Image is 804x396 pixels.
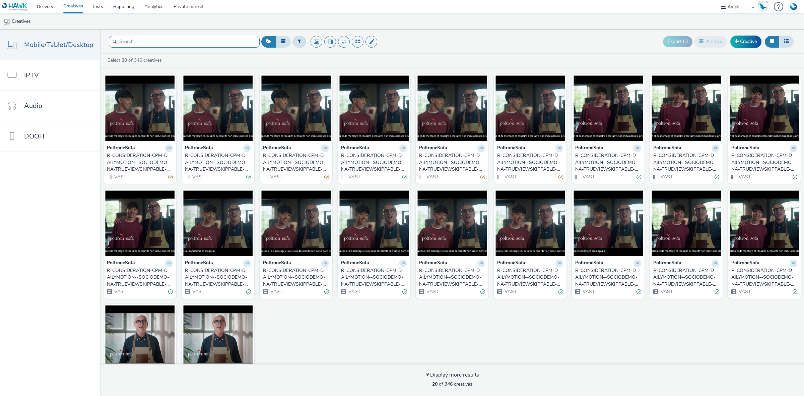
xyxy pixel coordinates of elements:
span: VAST [582,174,595,180]
strong: 20 [122,57,127,63]
div: Valid [324,288,329,295]
span: VAST [270,288,282,295]
a: R-CONSIDERATION-CPM-DAILYMOTION--SOCIODEMO-NA-TRUEVIEWSKIPPABLE-1x1-Multidevice-15s_PROMO_W42_V1_... [497,152,563,173]
span: VAST [348,288,360,295]
div: R-CONSIDERATION-CPM-DAILYMOTION--SOCIODEMO-NA-TRUEVIEWSKIPPABLE-1x1-Multidevice-15s_W42_V2_PROMO_... [263,152,326,173]
strong: PoltroneSofa [497,145,525,152]
span: VAST [660,174,673,180]
span: VAST [114,288,126,295]
div: R-CONSIDERATION-CPM-DAILYMOTION--SOCIODEMO-NA-TRUEVIEWSKIPPABLE-1x1-Multidevice-15s_PROMO_W42_V1_... [497,152,560,173]
div: Partially valid [480,173,485,180]
div: Valid [793,173,797,180]
img: R-CONSIDERATION-CPM-DAILYMOTION--SOCIODEMO-NA-TRUEVIEWSKIPPABLE-1x1-Multidevice-15s_PROMO_W42_V2_... [417,75,487,141]
span: VAST [348,174,360,180]
img: mobile [3,18,10,25]
a: Hawk Academy [758,1,770,12]
img: R-CONSIDERATION-CPM-DAILYMOTION--SOCIODEMO-NA-TRUEVIEWSKIPPABLE-1x1-Multidevice-15s_W42_V2_STORE_... [105,75,175,141]
img: R-CONSIDERATION-CPM-DAILYMOTION--SOCIODEMO-NA-TRUEVIEWSKIPPABLE-1x1-Multidevice-15s_W42_V1_PROMO_... [339,75,409,141]
div: Valid [402,173,407,180]
a: R-CONSIDERATION-CPM-DAILYMOTION--SOCIODEMO-NA-TRUEVIEWSKIPPABLE-1x1-Multidevice-15s_STORE_W41_V1_... [653,152,719,173]
div: R-CONSIDERATION-CPM-DAILYMOTION--SOCIODEMO-NA-TRUEVIEWSKIPPABLE-1x1-Multidevice-15s_W42_V1_STORE_... [185,152,248,173]
div: R-CONSIDERATION-CPM-DAILYMOTION--SOCIODEMO-NA-TRUEVIEWSKIPPABLE-1x1-Multidevice-15s_[DATE]_W39_Store [731,267,795,288]
img: R-CONSIDERATION-CPM-DAILYMOTION--SOCIODEMO-NA-TRUEVIEWSKIPPABLE-1x1-Multidevice-15s_PROMO_W41_V1_... [105,190,175,256]
button: Table [779,36,794,47]
div: Partially valid [558,173,563,180]
span: VAST [582,288,595,295]
div: R-CONSIDERATION-CPM-DAILYMOTION--SOCIODEMO-NA-TRUEVIEWSKIPPABLE-1x1-Multidevice-15s_W42_V2_STORE_... [107,152,170,173]
span: Audio [24,101,42,111]
div: Valid [246,173,251,180]
strong: PoltroneSofa [731,260,759,267]
a: R-CONSIDERATION-CPM-DAILYMOTION--SOCIODEMO-NA-TRUEVIEWSKIPPABLE-1x1-Multidevice-15s-V1_2025-09-29... [497,267,563,288]
img: Hawk Academy [758,1,768,12]
a: R-CONSIDERATION-CPM-DAILYMOTION--SOCIODEMO-NA-TRUEVIEWSKIPPABLE-1x1-Multidevice-15s_PROMO_W42_V2_... [419,152,485,173]
span: VAST [114,174,126,180]
img: R-CONSIDERATION-CPM-DAILYMOTION--SOCIODEMO-NA-TRUEVIEWSKIPPABLE-1x1-Multidevice-15s_STORE_W41_V1_... [652,75,721,141]
div: Valid [480,288,485,295]
img: R-CONSIDERATION-CPM-DAILYMOTION--SOCIODEMO-NA-TRUEVIEWSKIPPABLE-1x1-Multidevice-15s-V1_2025-09-29... [261,190,331,256]
strong: PoltroneSofa [185,260,213,267]
span: DOOH [24,131,44,141]
div: Valid [715,173,719,180]
img: R-CONSIDERATION-CPM-DAILYMOTION--SOCIODEMO-NA-TRUEVIEWSKIPPABLE-1x1-Multidevice-15s_STORE_W41_V2_... [574,75,643,141]
strong: PoltroneSofa [341,260,369,267]
a: R-CONSIDERATION-CPM-DAILYMOTION--SOCIODEMO-NA-TRUEVIEWSKIPPABLE-1x1-Multidevice-15s_PROMO_W41_V1_... [107,267,173,288]
a: R-CONSIDERATION-CPM-DAILYMOTION--SOCIODEMO-NA-TRUEVIEWSKIPPABLE-1x1-Multidevice-15s_W42_V2_PROMO_... [263,152,329,173]
div: R-CONSIDERATION-CPM-DAILYMOTION--SOCIODEMO-NA-TRUEVIEWSKIPPABLE-1x1-Multidevice-15s_[DATE]_W39_Promo [653,267,717,288]
button: Grid [765,36,779,47]
span: VAST [270,174,282,180]
div: R-CONSIDERATION-CPM-DAILYMOTION--SOCIODEMO-NA-TRUEVIEWSKIPPABLE-1x1-Multidevice-15s-V2_2025-09-29... [419,267,482,288]
div: Valid [715,288,719,295]
div: Valid [558,288,563,295]
div: R-CONSIDERATION-CPM-DAILYMOTION--SOCIODEMO-NA-TRUEVIEWSKIPPABLE-1x1-Multidevice-15s-V1_2025-09-29... [263,267,326,288]
a: R-CONSIDERATION-CPM-DAILYMOTION--SOCIODEMO-NA-TRUEVIEWSKIPPABLE-1x1-Multidevice-15s_W42_V1_STORE_... [185,152,251,173]
strong: PoltroneSofa [653,145,681,152]
span: VAST [426,174,439,180]
div: Valid [402,288,407,295]
a: R-CONSIDERATION-CPM-DAILYMOTION--SOCIODEMO-NA-TRUEVIEWSKIPPABLE-1x1-Multidevice-30s_[DATE]_W40_STORE [185,267,251,288]
span: VAST [738,288,751,295]
strong: PoltroneSofa [107,260,135,267]
a: R-CONSIDERATION-CPM-DAILYMOTION--SOCIODEMO-NA-TRUEVIEWSKIPPABLE-1x1-Multidevice-15s_[DATE]_W39_Store [731,267,797,288]
div: Valid [793,288,797,295]
span: VAST [738,174,751,180]
strong: PoltroneSofa [731,145,759,152]
img: R-NOTORIETE-CPM-FREEWHEEL--CUSTOM-DataShopper-PREROLL-1x1-Multidevice-15s-$427404067$-P-PREROLL-1... [105,305,175,371]
div: Display more results [425,371,479,379]
strong: PoltroneSofa [263,145,291,152]
button: Export ID [663,36,692,47]
img: R-CONSIDERATION-CPM-DAILYMOTION--SOCIODEMO-NA-TRUEVIEWSKIPPABLE-1x1-Multidevice-15s-V2_2025-09-29... [417,190,487,256]
div: R-CONSIDERATION-CPM-DAILYMOTION--SOCIODEMO-NA-TRUEVIEWSKIPPABLE-1x1-Multidevice-15s-V2_2025-09-29... [341,267,404,288]
span: VAST [192,174,204,180]
div: R-CONSIDERATION-CPM-DAILYMOTION--SOCIODEMO-NA-TRUEVIEWSKIPPABLE-1x1-Multidevice-15s_PROMO_W42_V2_... [419,152,482,173]
div: Valid [636,288,641,295]
span: VAST [192,288,204,295]
span: VAST [660,288,673,295]
a: R-CONSIDERATION-CPM-DAILYMOTION--SOCIODEMO-NA-TRUEVIEWSKIPPABLE-1x1-Multidevice-15s_[DATE]_W39_Promo [653,267,719,288]
div: R-CONSIDERATION-CPM-DAILYMOTION--SOCIODEMO-NA-TRUEVIEWSKIPPABLE-1x1-Multidevice-30s_[DATE]_W40_PROMO [575,267,639,288]
img: undefined Logo [2,3,27,11]
a: R-CONSIDERATION-CPM-DAILYMOTION--SOCIODEMO-NA-TRUEVIEWSKIPPABLE-1x1-Multidevice-15s_PROMO_W41_V2_... [731,152,797,173]
a: R-CONSIDERATION-CPM-DAILYMOTION--SOCIODEMO-NA-TRUEVIEWSKIPPABLE-1x1-Multidevice-15s-V2_2025-09-29... [419,267,485,288]
div: R-CONSIDERATION-CPM-DAILYMOTION--SOCIODEMO-NA-TRUEVIEWSKIPPABLE-1x1-Multidevice-15s_STORE_W41_V2_... [575,152,639,173]
div: R-CONSIDERATION-CPM-DAILYMOTION--SOCIODEMO-NA-TRUEVIEWSKIPPABLE-1x1-Multidevice-15s_PROMO_W41_V2_... [731,152,795,173]
a: Select of 346 creatives [107,57,164,63]
button: Archive [694,36,727,47]
div: Valid [168,288,173,295]
span: VAST [504,288,517,295]
span: IPTV [24,70,39,80]
img: R-CONSIDERATION-CPM-DAILYMOTION--SOCIODEMO-NA-TRUEVIEWSKIPPABLE-1x1-Multidevice-15s_W42_V1_STORE_... [183,75,253,141]
img: R-CONSIDERATION-CPM-DAILYMOTION--SOCIODEMO-NA-TRUEVIEWSKIPPABLE-1x1-Multidevice-15s_PROMO_W41_V2_... [730,75,799,141]
span: Mobile/Tablet/Desktop [24,40,93,50]
div: Valid [636,173,641,180]
img: R-CONSIDERATION-CPM-DAILYMOTION--SOCIODEMO-NA-TRUEVIEWSKIPPABLE-1x1-Multidevice-15s_W42_V2_PROMO_... [261,75,331,141]
strong: PoltroneSofa [107,145,135,152]
span: VAST [504,174,517,180]
div: R-CONSIDERATION-CPM-DAILYMOTION--SOCIODEMO-NA-TRUEVIEWSKIPPABLE-1x1-Multidevice-15s_STORE_W41_V1_... [653,152,717,173]
img: R-CONSIDERATION-CPM-DAILYMOTION--SOCIODEMO-NA-TRUEVIEWSKIPPABLE-1x1-Multidevice-30s_2025-09-29_W4... [183,190,253,256]
img: R-CONSIDERATION-CPM-DAILYMOTION--SOCIODEMO-NA-TRUEVIEWSKIPPABLE-1x1-Multidevice-15s-V2_2025-09-29... [339,190,409,256]
div: R-CONSIDERATION-CPM-DAILYMOTION--SOCIODEMO-NA-TRUEVIEWSKIPPABLE-1x1-Multidevice-15s_PROMO_W41_V1_... [107,267,170,288]
div: Partially valid [168,173,173,180]
strong: PoltroneSofa [263,260,291,267]
strong: PoltroneSofa [341,145,369,152]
